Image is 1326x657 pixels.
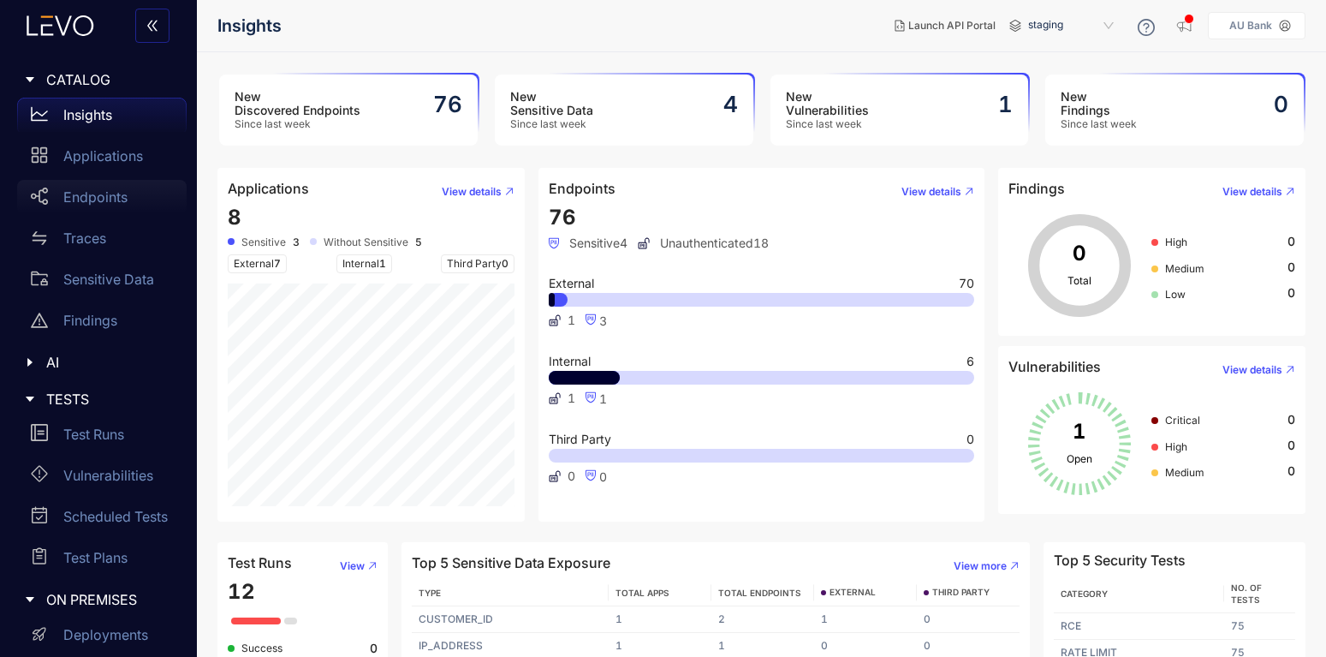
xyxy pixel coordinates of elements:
[1061,118,1137,130] span: Since last week
[228,181,309,196] h4: Applications
[901,186,961,198] span: View details
[63,148,143,164] p: Applications
[17,180,187,221] a: Endpoints
[1165,414,1200,427] span: Critical
[24,356,36,368] span: caret-right
[17,262,187,303] a: Sensitive Data
[638,236,769,250] span: Unauthenticated 18
[63,468,153,483] p: Vulnerabilities
[63,272,154,287] p: Sensitive Data
[228,205,241,230] span: 8
[63,107,112,122] p: Insights
[1222,186,1282,198] span: View details
[932,588,990,598] span: THIRD PARTY
[17,499,187,541] a: Scheduled Tests
[1224,613,1295,640] td: 75
[17,221,187,262] a: Traces
[1274,92,1288,117] h2: 0
[549,433,611,445] span: Third Party
[1028,12,1117,39] span: staging
[786,90,869,117] h3: New Vulnerabilities
[711,606,814,633] td: 2
[63,509,168,524] p: Scheduled Tests
[419,588,441,598] span: TYPE
[63,627,148,642] p: Deployments
[336,254,392,273] span: Internal
[326,552,378,580] button: View
[241,642,282,654] span: Success
[940,552,1020,580] button: View more
[1287,286,1295,300] span: 0
[228,254,287,273] span: External
[235,118,360,130] span: Since last week
[908,20,996,32] span: Launch API Portal
[966,433,974,445] span: 0
[881,12,1009,39] button: Launch API Portal
[599,469,607,484] span: 0
[433,92,462,117] h2: 76
[17,139,187,180] a: Applications
[24,74,36,86] span: caret-right
[1209,178,1295,206] button: View details
[723,92,738,117] h2: 4
[609,606,711,633] td: 1
[228,579,255,604] span: 12
[46,592,173,607] span: ON PREMISES
[324,236,408,248] span: Without Sensitive
[549,278,594,290] span: External
[568,391,575,405] span: 1
[17,458,187,499] a: Vulnerabilities
[1287,235,1295,248] span: 0
[10,62,187,98] div: CATALOG
[17,541,187,582] a: Test Plans
[1287,439,1295,452] span: 0
[1165,288,1186,301] span: Low
[10,582,187,618] div: ON PREMISES
[1165,262,1204,275] span: Medium
[135,9,169,43] button: double-left
[412,606,609,633] td: CUSTOMER_ID
[379,257,386,270] span: 1
[10,381,187,417] div: TESTS
[1231,582,1262,605] span: No. of Tests
[502,257,508,270] span: 0
[615,588,669,598] span: TOTAL APPS
[1054,552,1186,568] h4: Top 5 Security Tests
[10,344,187,380] div: AI
[888,178,974,206] button: View details
[568,314,575,327] span: 1
[63,427,124,442] p: Test Runs
[24,393,36,405] span: caret-right
[1165,466,1204,479] span: Medium
[829,588,876,598] span: EXTERNAL
[24,594,36,606] span: caret-right
[1287,260,1295,274] span: 0
[549,236,627,250] span: Sensitive 4
[786,118,869,130] span: Since last week
[549,355,591,367] span: Internal
[17,303,187,344] a: Findings
[718,588,801,598] span: TOTAL ENDPOINTS
[17,98,187,139] a: Insights
[1287,464,1295,478] span: 0
[954,560,1007,572] span: View more
[1008,359,1101,374] h4: Vulnerabilities
[340,560,365,572] span: View
[1061,588,1108,599] span: Category
[46,391,173,407] span: TESTS
[31,312,48,329] span: warning
[1061,90,1137,117] h3: New Findings
[1209,356,1295,384] button: View details
[17,417,187,458] a: Test Runs
[1165,236,1187,248] span: High
[46,72,173,87] span: CATALOG
[274,257,281,270] span: 7
[415,236,422,248] b: 5
[599,391,607,406] span: 1
[235,90,360,117] h3: New Discovered Endpoints
[1054,613,1224,640] td: RCE
[412,555,610,570] h4: Top 5 Sensitive Data Exposure
[1165,440,1187,453] span: High
[510,118,593,130] span: Since last week
[241,236,286,248] span: Sensitive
